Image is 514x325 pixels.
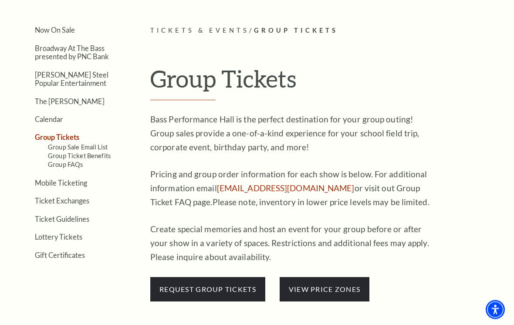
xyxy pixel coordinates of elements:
[48,144,108,151] a: Group Sale Email List
[48,152,111,160] a: Group Ticket Benefits
[35,179,87,187] a: Mobile Ticketing
[150,113,433,155] p: Bass Performance Hall is the perfect destination for your group outing! Group sales provide a one...
[254,27,338,34] span: Group Tickets
[35,26,75,34] a: Now On Sale
[150,224,429,262] span: Create special memories and host an event for your group before or after your show in a variety o...
[35,133,79,142] a: Group Tickets
[35,215,89,223] a: Ticket Guidelines
[486,300,505,319] div: Accessibility Menu
[35,98,105,106] a: The [PERSON_NAME]
[35,115,63,124] a: Calendar
[150,168,433,210] p: Please note, inventory in lower price levels may be limited.
[150,26,505,37] p: /
[35,233,82,241] a: Lottery Tickets
[150,169,427,207] span: Pricing and group order information for each show is below. For additional information email or v...
[35,251,85,260] a: Gift Certificates
[150,27,249,34] span: Tickets & Events
[35,71,108,88] a: [PERSON_NAME] Steel Popular Entertainment
[217,183,355,193] a: [EMAIL_ADDRESS][DOMAIN_NAME]
[35,44,109,61] a: Broadway At The Bass presented by PNC Bank
[150,284,265,294] a: request group tickets
[150,278,265,302] span: request group tickets
[35,197,89,205] a: Ticket Exchanges
[289,285,360,294] a: view price zones - open in a new tab
[150,65,505,101] h1: Group Tickets
[48,161,83,169] a: Group FAQs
